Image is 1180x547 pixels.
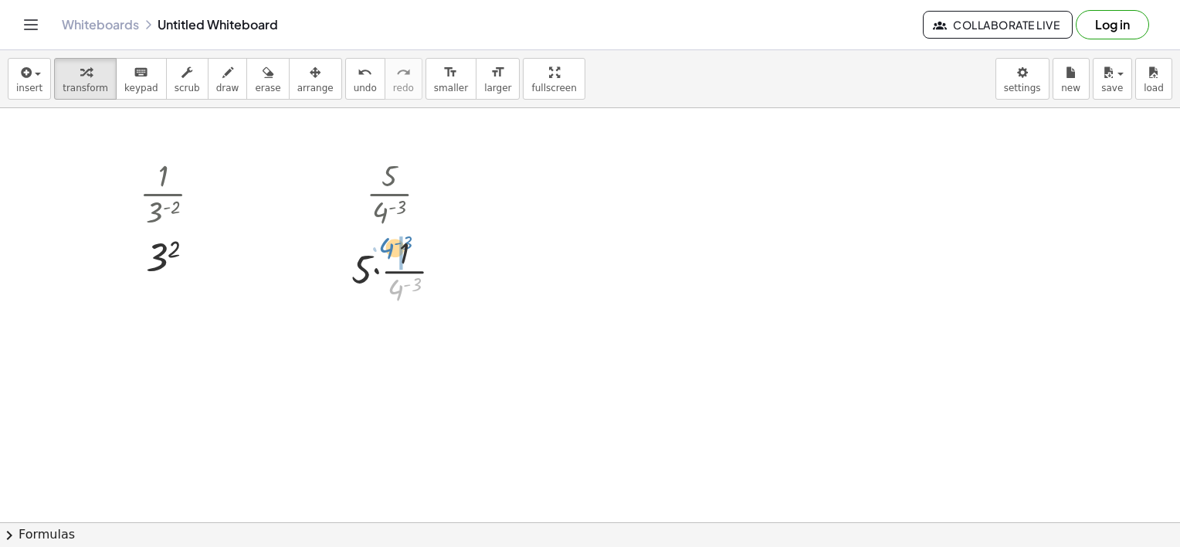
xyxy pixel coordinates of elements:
span: new [1061,83,1080,93]
button: redoredo [385,58,422,100]
i: undo [358,63,372,82]
button: insert [8,58,51,100]
button: new [1053,58,1090,100]
span: keypad [124,83,158,93]
span: redo [393,83,414,93]
button: fullscreen [523,58,585,100]
a: Whiteboards [62,17,139,32]
button: settings [995,58,1049,100]
span: erase [255,83,280,93]
span: draw [216,83,239,93]
button: undoundo [345,58,385,100]
span: smaller [434,83,468,93]
button: draw [208,58,248,100]
button: scrub [166,58,209,100]
span: arrange [297,83,334,93]
span: save [1101,83,1123,93]
span: undo [354,83,377,93]
button: load [1135,58,1172,100]
button: transform [54,58,117,100]
span: load [1144,83,1164,93]
i: keyboard [134,63,148,82]
span: insert [16,83,42,93]
span: settings [1004,83,1041,93]
span: fullscreen [531,83,576,93]
button: save [1093,58,1132,100]
span: transform [63,83,108,93]
button: arrange [289,58,342,100]
i: format_size [443,63,458,82]
span: larger [484,83,511,93]
button: keyboardkeypad [116,58,167,100]
span: scrub [175,83,200,93]
button: erase [246,58,289,100]
i: redo [396,63,411,82]
span: Collaborate Live [936,18,1060,32]
button: format_sizelarger [476,58,520,100]
button: Log in [1076,10,1149,39]
i: format_size [490,63,505,82]
button: Collaborate Live [923,11,1073,39]
button: format_sizesmaller [426,58,476,100]
button: Toggle navigation [19,12,43,37]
